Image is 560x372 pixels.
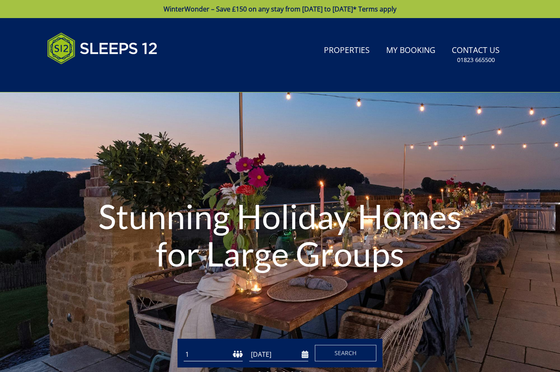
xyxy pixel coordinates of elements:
a: Properties [321,41,373,60]
h1: Stunning Holiday Homes for Large Groups [84,181,476,288]
input: Arrival Date [249,348,308,361]
a: Contact Us01823 665500 [448,41,503,68]
button: Search [315,345,376,361]
iframe: Customer reviews powered by Trustpilot [43,74,129,81]
small: 01823 665500 [457,56,495,64]
span: Search [335,349,357,357]
img: Sleeps 12 [47,28,158,69]
a: My Booking [383,41,439,60]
